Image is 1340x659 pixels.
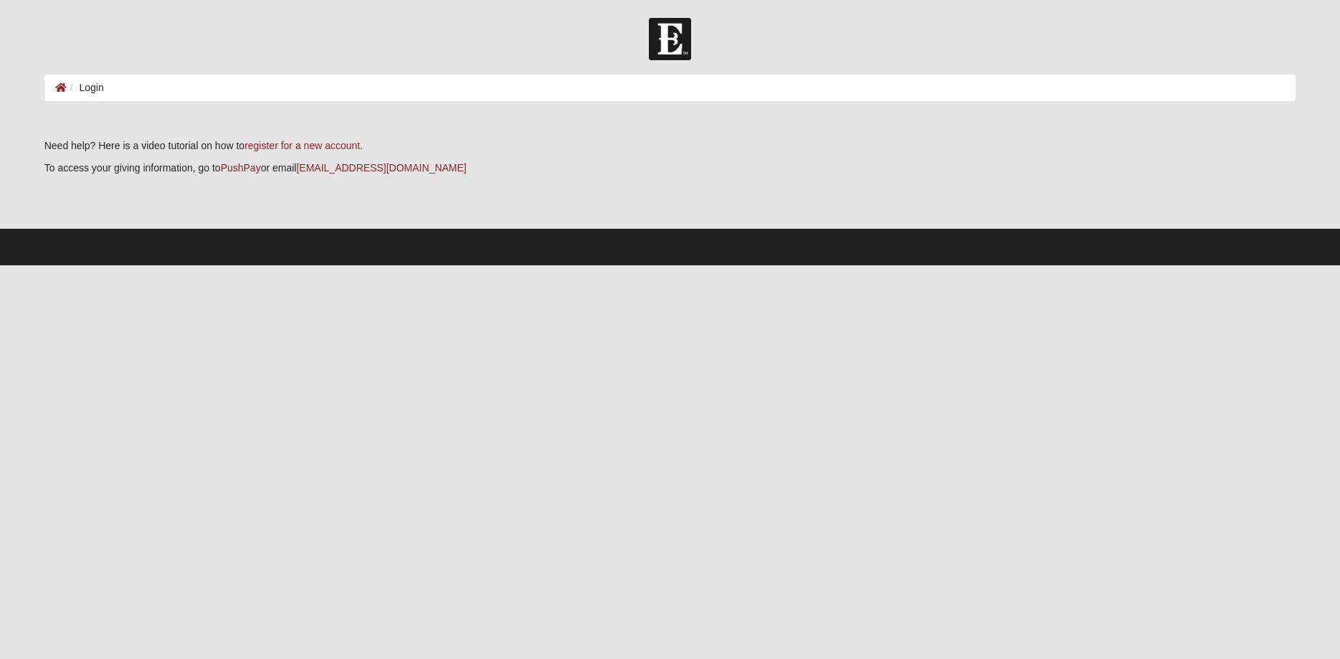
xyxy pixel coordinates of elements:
[44,138,1296,153] p: Need help? Here is a video tutorial on how to .
[221,162,261,174] a: PushPay
[67,80,104,95] li: Login
[296,162,466,174] a: [EMAIL_ADDRESS][DOMAIN_NAME]
[244,140,360,151] a: register for a new account
[44,161,1296,176] p: To access your giving information, go to or email
[649,18,691,60] img: Church of Eleven22 Logo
